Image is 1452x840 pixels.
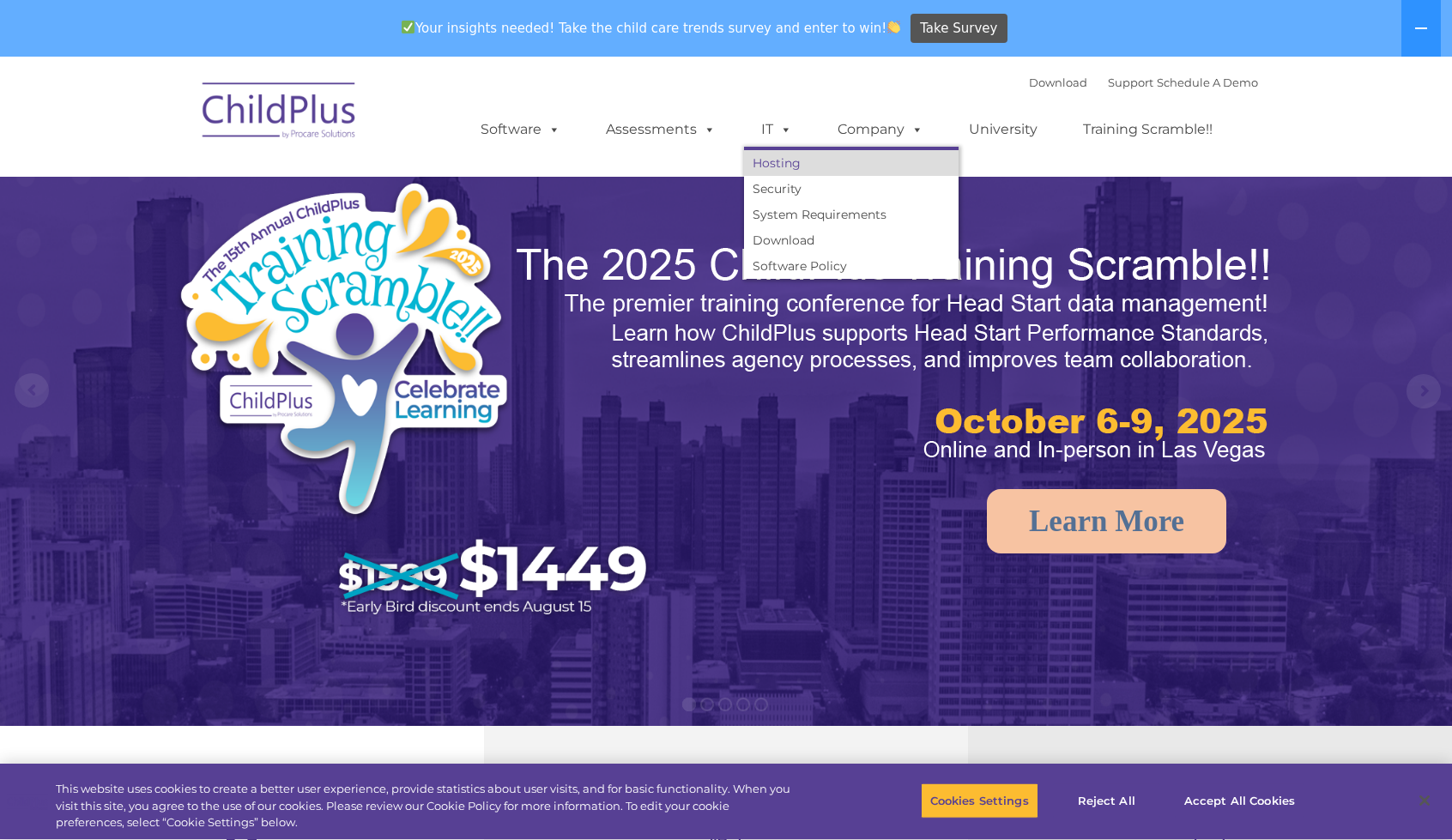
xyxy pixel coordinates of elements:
button: Reject All [1053,783,1160,819]
a: Take Survey [911,14,1007,44]
a: Training Scramble!! [1066,112,1230,147]
a: Schedule A Demo [1157,76,1258,89]
button: Cookies Settings [921,783,1038,819]
div: This website uses cookies to create a better user experience, provide statistics about user visit... [56,781,799,831]
button: Close [1406,782,1443,819]
a: Software [463,112,578,147]
span: Last name [239,113,291,126]
a: Software Policy [744,253,959,279]
a: Support [1108,76,1153,89]
img: 👏 [887,21,900,33]
a: IT [744,112,809,147]
span: Your insights needed! Take the child care trends survey and enter to win! [394,11,908,45]
a: Download [744,227,959,253]
font: | [1029,76,1258,89]
a: Security [744,176,959,202]
a: Download [1029,76,1087,89]
a: University [952,112,1055,147]
span: Phone number [239,184,312,196]
img: ChildPlus by Procare Solutions [194,70,366,156]
span: Take Survey [920,14,997,44]
a: System Requirements [744,202,959,227]
a: Company [820,112,941,147]
button: Accept All Cookies [1175,783,1304,819]
a: Learn More [987,489,1226,553]
a: Hosting [744,150,959,176]
img: ✅ [402,21,414,33]
a: Assessments [589,112,733,147]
